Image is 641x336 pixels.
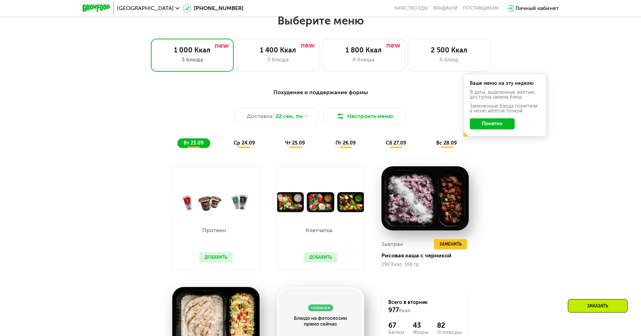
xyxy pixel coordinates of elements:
span: чт 25.09 [285,140,305,146]
div: Похудение и поддержание формы [116,88,525,97]
div: Заказать [568,299,628,313]
div: 82 [437,321,462,329]
div: Рисовая каша с черникой [381,252,474,259]
span: 977 [388,306,399,314]
button: Настроить меню [323,108,406,125]
p: Клетчатка [304,228,334,233]
button: Добавить [304,252,337,263]
span: пт 26.09 [336,140,356,146]
span: сб 27.09 [386,140,406,146]
div: 296 Ккал, 166 гр [381,262,469,267]
div: В даты, выделенные желтым, доступна замена блюд. [470,90,540,100]
span: Ккал [399,308,410,314]
div: Личный кабинет [515,4,559,12]
div: 4 блюда [329,56,398,64]
a: Качество еды [395,6,428,11]
div: 1 800 Ккал [329,46,398,54]
span: Заменить [439,241,462,248]
div: 3 блюда [158,56,226,64]
button: Понятно [470,118,515,129]
span: вс 28.09 [436,140,457,146]
p: Протеин [199,228,229,233]
div: 43 [413,321,428,329]
div: Всего в вторник [388,299,462,314]
div: 3 блюда [244,56,312,64]
div: Ваше меню на эту неделю [470,81,540,86]
div: Жиры [413,329,428,335]
span: [GEOGRAPHIC_DATA] [117,6,174,11]
div: Белки [388,329,404,335]
span: ср 24.09 [234,140,255,146]
a: [PHONE_NUMBER] [183,4,243,12]
span: вт 23.09 [184,140,203,146]
div: Заменённые блюда пометили в меню жёлтой точкой. [470,104,540,113]
button: Добавить [199,252,233,263]
div: поставщикам [463,6,498,11]
div: 1 000 Ккал [158,46,226,54]
a: Вендинги [433,6,457,11]
div: Завтрак [381,239,403,249]
span: 22 сен, пн [275,112,303,120]
button: Заменить [434,239,467,249]
span: Доставка: [247,112,274,120]
div: Углеводы [437,329,462,335]
div: 1 400 Ккал [244,46,312,54]
h2: Выберите меню [22,14,619,28]
div: 2 500 Ккал [415,46,483,54]
div: 6 блюд [415,56,483,64]
div: 67 [388,321,404,329]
